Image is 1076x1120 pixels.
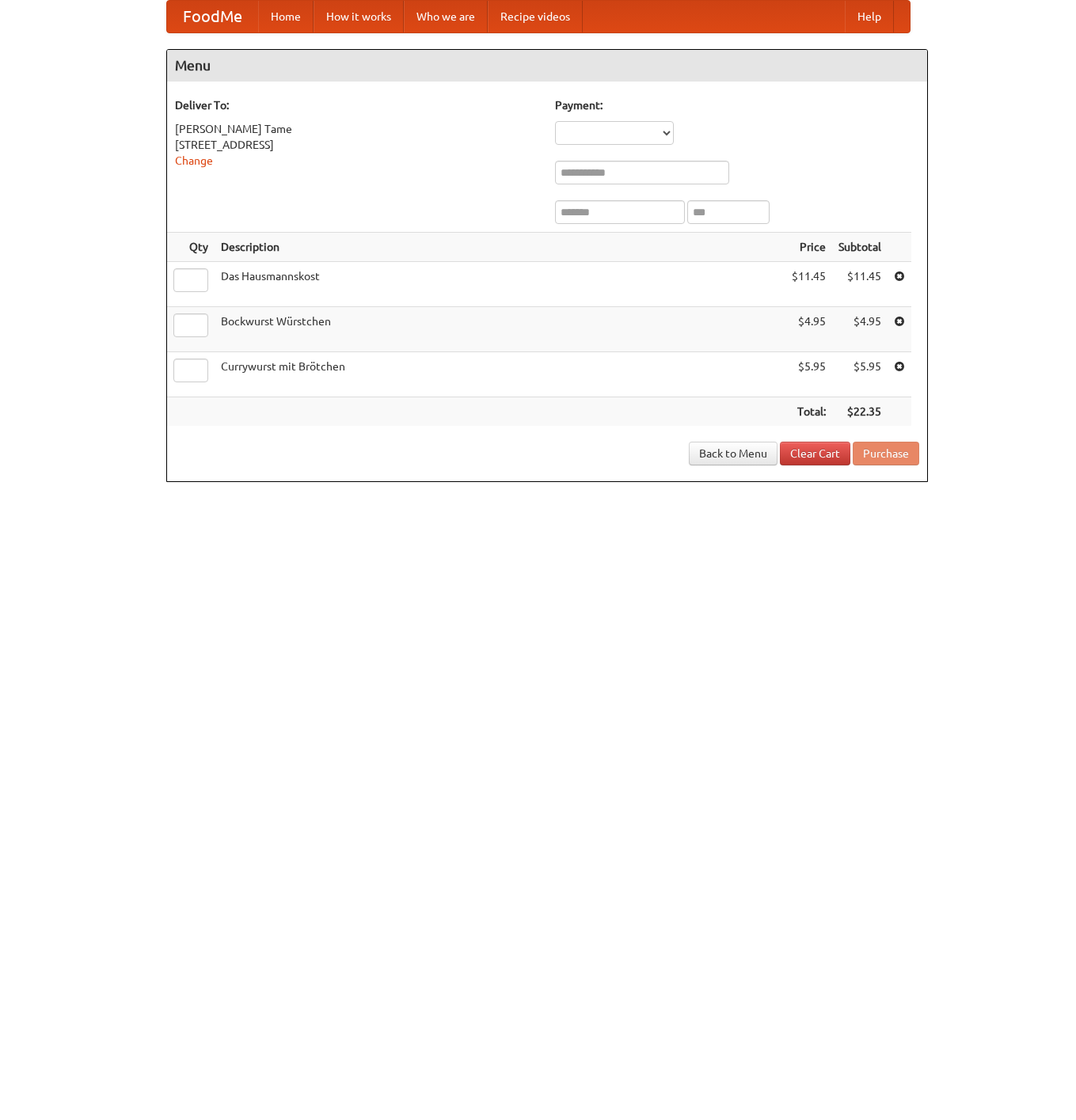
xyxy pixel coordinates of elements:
[555,97,919,113] h5: Payment:
[175,97,539,113] h5: Deliver To:
[785,397,832,427] th: Total:
[780,442,850,465] a: Clear Cart
[785,262,832,307] td: $11.45
[175,121,539,137] div: [PERSON_NAME] Tame
[832,262,888,307] td: $11.45
[785,307,832,352] td: $4.95
[832,233,888,262] th: Subtotal
[215,352,785,397] td: Currywurst mit Brötchen
[785,233,832,262] th: Price
[832,307,888,352] td: $4.95
[314,1,404,32] a: How it works
[488,1,583,32] a: Recipe videos
[689,442,778,465] a: Back to Menu
[215,307,785,352] td: Bockwurst Würstchen
[404,1,488,32] a: Who we are
[167,233,215,262] th: Qty
[167,1,258,32] a: FoodMe
[215,262,785,307] td: Das Hausmannskost
[845,1,894,32] a: Help
[832,352,888,397] td: $5.95
[175,137,539,153] div: [STREET_ADDRESS]
[258,1,314,32] a: Home
[167,50,927,82] h4: Menu
[832,397,888,427] th: $22.35
[215,233,785,262] th: Description
[853,442,919,465] button: Purchase
[175,154,213,167] a: Change
[785,352,832,397] td: $5.95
